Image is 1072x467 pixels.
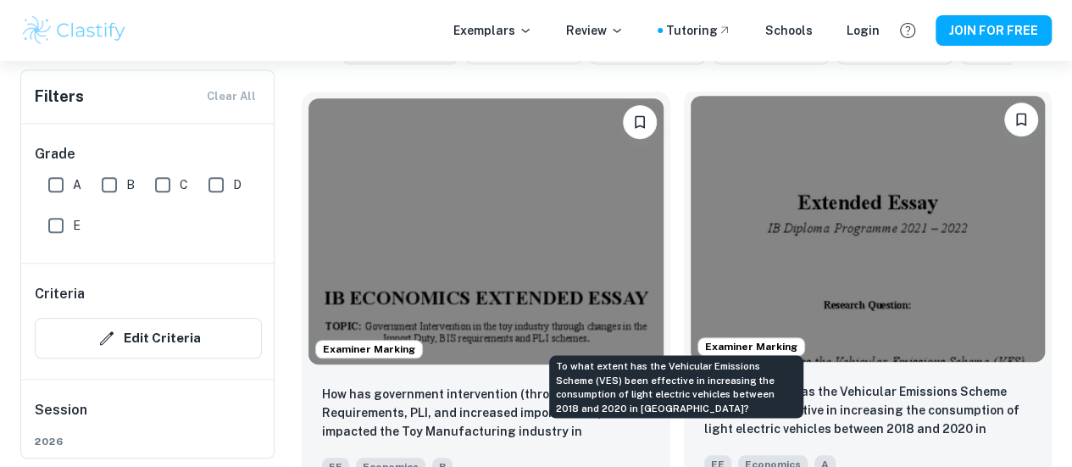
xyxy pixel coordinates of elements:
span: E [73,216,81,235]
p: Review [566,21,624,40]
img: Economics EE example thumbnail: How has government intervention (through [308,98,664,364]
span: B [126,175,135,194]
img: Clastify logo [20,14,128,47]
button: Please log in to bookmark exemplars [623,105,657,139]
a: Login [847,21,880,40]
h6: Criteria [35,284,85,304]
button: JOIN FOR FREE [936,15,1052,46]
button: Please log in to bookmark exemplars [1004,103,1038,136]
p: To what extent has the Vehicular Emissions Scheme (VES) been effective in increasing the consumpt... [704,382,1032,440]
h6: Filters [35,85,84,108]
p: How has government intervention (through BIS Requirements, PLI, and increased import duties) impa... [322,385,650,442]
div: To what extent has the Vehicular Emissions Scheme (VES) been effective in increasing the consumpt... [549,355,803,418]
button: Edit Criteria [35,318,262,359]
span: Examiner Marking [316,342,422,357]
span: A [73,175,81,194]
button: Help and Feedback [893,16,922,45]
a: Tutoring [666,21,731,40]
span: Examiner Marking [698,339,804,354]
h6: Session [35,400,262,434]
img: Economics EE example thumbnail: To what extent has the Vehicular Emissio [691,96,1046,362]
h6: Grade [35,144,262,164]
a: Schools [765,21,813,40]
span: C [180,175,188,194]
span: D [233,175,242,194]
p: Exemplars [453,21,532,40]
span: 2026 [35,434,262,449]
